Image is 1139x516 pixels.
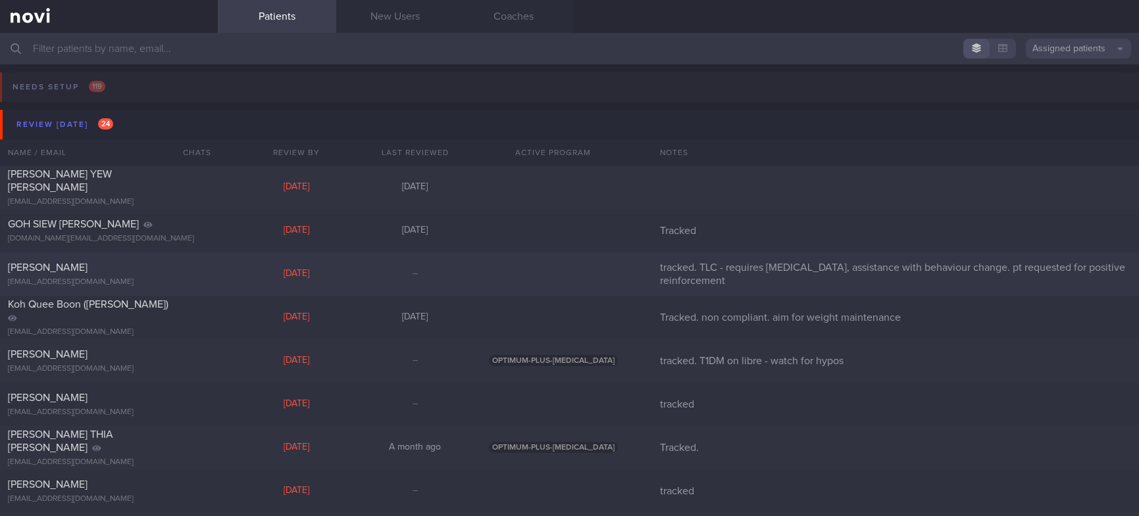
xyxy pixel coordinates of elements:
[1026,39,1131,59] button: Assigned patients
[356,268,474,280] div: –
[8,457,210,467] div: [EMAIL_ADDRESS][DOMAIN_NAME]
[356,139,474,166] div: Last Reviewed
[238,225,356,237] div: [DATE]
[652,311,1139,324] div: Tracked. non compliant. aim for weight maintenance
[8,327,210,337] div: [EMAIL_ADDRESS][DOMAIN_NAME]
[89,81,105,92] span: 119
[238,485,356,497] div: [DATE]
[356,225,474,237] div: [DATE]
[356,485,474,497] div: –
[489,355,618,366] span: OPTIMUM-PLUS-[MEDICAL_DATA]
[8,169,112,193] span: [PERSON_NAME] YEW [PERSON_NAME]
[356,181,474,193] div: [DATE]
[8,219,139,229] span: GOH SIEW [PERSON_NAME]
[652,224,1139,237] div: Tracked
[8,197,210,207] div: [EMAIL_ADDRESS][DOMAIN_NAME]
[652,441,1139,454] div: Tracked.
[652,484,1139,498] div: tracked
[8,277,210,287] div: [EMAIL_ADDRESS][DOMAIN_NAME]
[8,349,88,360] span: [PERSON_NAME]
[8,299,168,310] span: Koh Quee Boon ([PERSON_NAME])
[238,398,356,410] div: [DATE]
[652,354,1139,367] div: tracked. T1DM on libre - watch for hypos
[356,355,474,367] div: –
[165,139,218,166] div: Chats
[98,118,113,129] span: 24
[8,392,88,403] span: [PERSON_NAME]
[8,234,210,244] div: [DOMAIN_NAME][EMAIL_ADDRESS][DOMAIN_NAME]
[8,494,210,504] div: [EMAIL_ADDRESS][DOMAIN_NAME]
[474,139,632,166] div: Active Program
[489,442,618,453] span: OPTIMUM-PLUS-[MEDICAL_DATA]
[13,116,116,133] div: Review [DATE]
[652,398,1139,411] div: tracked
[8,408,210,417] div: [EMAIL_ADDRESS][DOMAIN_NAME]
[356,442,474,454] div: A month ago
[238,355,356,367] div: [DATE]
[8,262,88,273] span: [PERSON_NAME]
[238,139,356,166] div: Review By
[238,442,356,454] div: [DATE]
[652,261,1139,287] div: tracked. TLC - requires [MEDICAL_DATA], assistance with behaviour change. pt requested for positi...
[9,78,109,96] div: Needs setup
[8,364,210,374] div: [EMAIL_ADDRESS][DOMAIN_NAME]
[652,139,1139,166] div: Notes
[238,312,356,323] div: [DATE]
[356,398,474,410] div: –
[8,479,88,490] span: [PERSON_NAME]
[356,312,474,323] div: [DATE]
[8,429,113,453] span: [PERSON_NAME] THIA [PERSON_NAME]
[238,181,356,193] div: [DATE]
[238,268,356,280] div: [DATE]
